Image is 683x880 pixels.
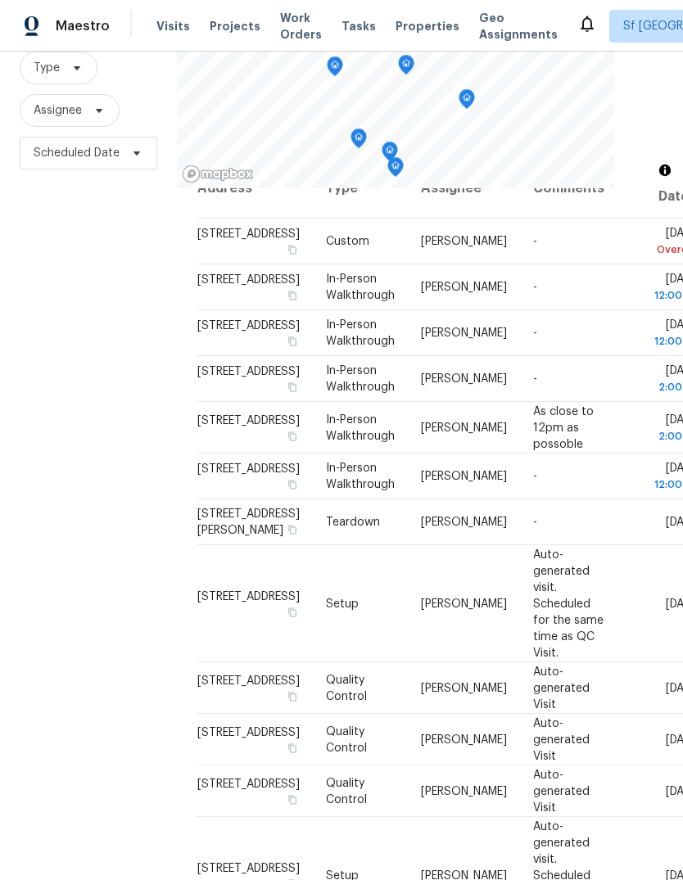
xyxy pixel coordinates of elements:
[421,785,507,797] span: [PERSON_NAME]
[421,373,507,385] span: [PERSON_NAME]
[56,18,110,34] span: Maestro
[182,165,254,183] a: Mapbox homepage
[327,56,343,82] div: Map marker
[520,159,617,219] th: Comments
[382,142,398,167] div: Map marker
[197,726,300,738] span: [STREET_ADDRESS]
[197,862,300,873] span: [STREET_ADDRESS]
[285,740,300,755] button: Copy Address
[285,242,300,257] button: Copy Address
[421,282,507,293] span: [PERSON_NAME]
[421,327,507,339] span: [PERSON_NAME]
[34,60,60,76] span: Type
[533,517,537,528] span: -
[285,604,300,619] button: Copy Address
[421,682,507,693] span: [PERSON_NAME]
[210,18,260,34] span: Projects
[421,236,507,247] span: [PERSON_NAME]
[326,463,395,490] span: In-Person Walkthrough
[197,508,300,536] span: [STREET_ADDRESS][PERSON_NAME]
[326,236,369,247] span: Custom
[285,288,300,303] button: Copy Address
[326,517,380,528] span: Teardown
[660,161,670,179] span: Toggle attribution
[655,160,675,180] button: Toggle attribution
[421,471,507,482] span: [PERSON_NAME]
[533,236,537,247] span: -
[533,717,590,761] span: Auto-generated Visit
[197,414,300,426] span: [STREET_ADDRESS]
[351,129,367,154] div: Map marker
[197,778,300,789] span: [STREET_ADDRESS]
[285,792,300,806] button: Copy Address
[156,18,190,34] span: Visits
[421,517,507,528] span: [PERSON_NAME]
[285,380,300,395] button: Copy Address
[326,413,395,441] span: In-Person Walkthrough
[533,471,537,482] span: -
[285,477,300,492] button: Copy Address
[533,327,537,339] span: -
[459,89,475,115] div: Map marker
[421,598,507,609] span: [PERSON_NAME]
[387,157,404,183] div: Map marker
[533,769,590,813] span: Auto-generated Visit
[533,373,537,385] span: -
[421,733,507,745] span: [PERSON_NAME]
[326,725,367,753] span: Quality Control
[479,10,558,43] span: Geo Assignments
[285,428,300,443] button: Copy Address
[34,145,120,161] span: Scheduled Date
[326,365,395,393] span: In-Person Walkthrough
[533,666,590,710] span: Auto-generated Visit
[326,674,367,702] span: Quality Control
[197,463,300,475] span: [STREET_ADDRESS]
[285,688,300,703] button: Copy Address
[533,548,604,658] span: Auto-generated visit. Scheduled for the same time as QC Visit.
[398,55,414,80] div: Map marker
[396,18,459,34] span: Properties
[326,319,395,347] span: In-Person Walkthrough
[34,102,82,119] span: Assignee
[408,159,520,219] th: Assignee
[341,20,376,32] span: Tasks
[421,422,507,433] span: [PERSON_NAME]
[533,405,594,449] span: As close to 12pm as possoble
[285,334,300,349] button: Copy Address
[197,590,300,602] span: [STREET_ADDRESS]
[326,598,359,609] span: Setup
[197,366,300,377] span: [STREET_ADDRESS]
[197,274,300,286] span: [STREET_ADDRESS]
[285,522,300,537] button: Copy Address
[197,159,313,219] th: Address
[197,675,300,686] span: [STREET_ADDRESS]
[197,320,300,332] span: [STREET_ADDRESS]
[326,777,367,805] span: Quality Control
[326,273,395,301] span: In-Person Walkthrough
[197,228,300,240] span: [STREET_ADDRESS]
[533,282,537,293] span: -
[313,159,408,219] th: Type
[280,10,322,43] span: Work Orders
